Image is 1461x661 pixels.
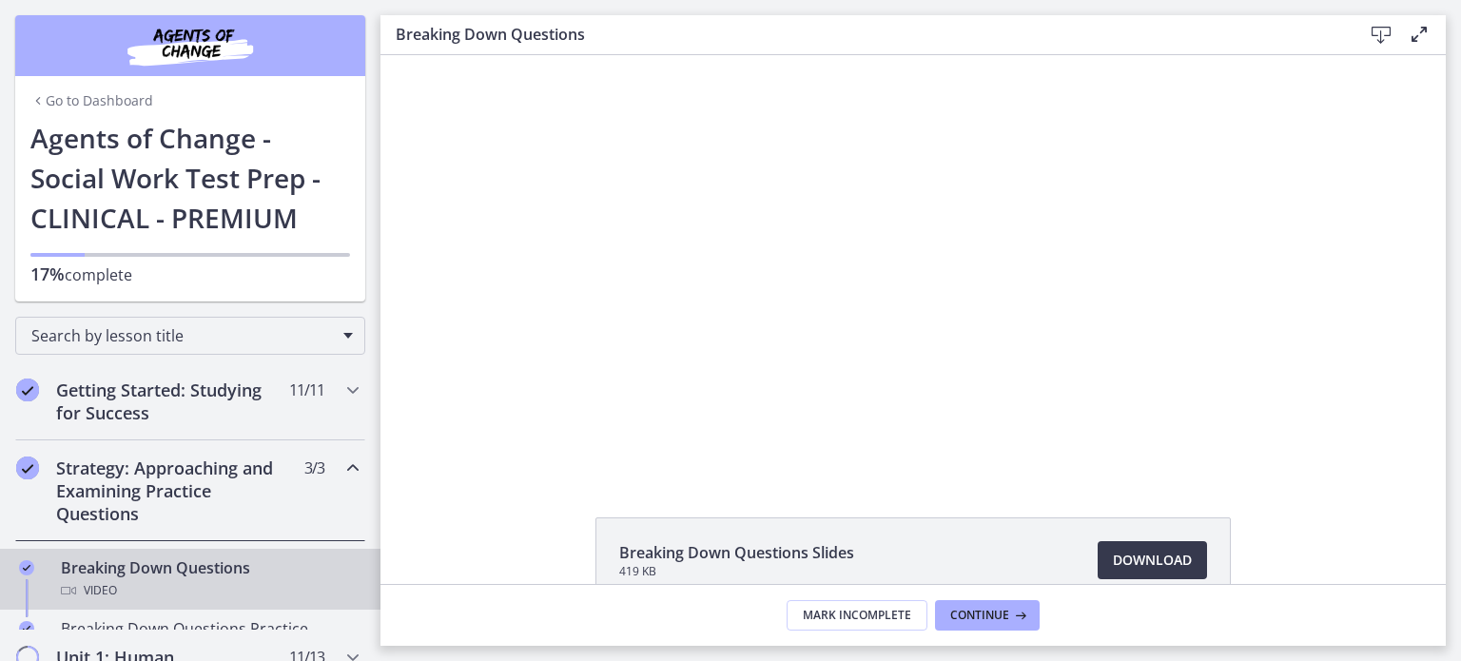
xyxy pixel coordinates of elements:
div: Breaking Down Questions [61,556,358,602]
span: Download [1113,549,1192,572]
span: Breaking Down Questions Slides [619,541,854,564]
span: 11 / 11 [289,379,324,401]
h3: Breaking Down Questions [396,23,1332,46]
div: Video [61,579,358,602]
i: Completed [19,560,34,575]
span: 17% [30,262,65,285]
a: Download [1098,541,1207,579]
button: Mark Incomplete [787,600,927,631]
span: Mark Incomplete [803,608,911,623]
div: Search by lesson title [15,317,365,355]
i: Completed [16,457,39,479]
span: 3 / 3 [304,457,324,479]
p: complete [30,262,350,286]
i: Completed [19,621,34,636]
span: Continue [950,608,1009,623]
button: Continue [935,600,1040,631]
span: Search by lesson title [31,325,334,346]
iframe: Video Lesson [380,55,1446,474]
h1: Agents of Change - Social Work Test Prep - CLINICAL - PREMIUM [30,118,350,238]
h2: Getting Started: Studying for Success [56,379,288,424]
span: 419 KB [619,564,854,579]
a: Go to Dashboard [30,91,153,110]
img: Agents of Change [76,23,304,68]
i: Completed [16,379,39,401]
h2: Strategy: Approaching and Examining Practice Questions [56,457,288,525]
